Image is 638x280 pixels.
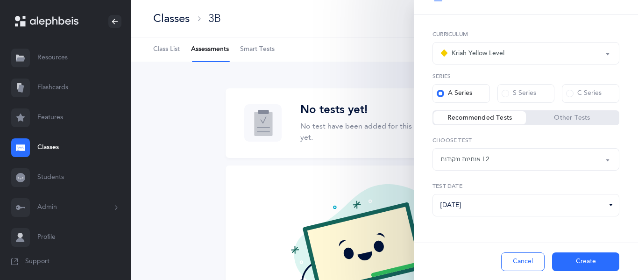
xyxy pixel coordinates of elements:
[502,89,536,98] div: S Series
[432,30,619,38] label: Curriculum
[432,72,619,80] label: Series
[300,103,454,117] h3: No tests yet!
[432,182,619,190] label: Test date
[440,48,504,59] div: Kriah Yellow Level
[501,252,545,271] button: Cancel
[526,113,618,122] label: Other Tests
[153,11,190,26] div: Classes
[240,45,275,54] span: Smart Tests
[432,42,619,65] button: Kriah Yellow Level
[25,257,50,266] span: Support
[300,121,454,143] p: No test have been added for this school year yet.
[552,252,619,271] button: Create
[433,113,526,122] label: Recommended Tests
[153,45,180,54] span: Class List
[566,89,602,98] div: C Series
[432,148,619,171] button: אותיות ונקודות L2
[440,155,489,165] div: אותיות ונקודות L2
[432,194,619,216] input: 03/04/2024
[432,136,619,144] label: Choose test
[208,11,221,26] div: 3B
[437,89,472,98] div: A Series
